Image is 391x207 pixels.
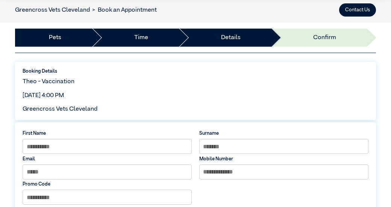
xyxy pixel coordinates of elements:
a: Details [221,33,241,42]
label: Mobile Number [199,155,368,163]
label: First Name [23,130,192,137]
span: [DATE] 4:00 PM [23,93,64,99]
span: Greencross Vets Cleveland [23,106,97,112]
a: Time [134,33,148,42]
label: Booking Details [23,68,368,75]
label: Surname [199,130,368,137]
nav: breadcrumb [15,6,157,15]
label: Email [23,155,192,163]
li: Book an Appointment [90,6,157,15]
button: Contact Us [339,3,376,17]
a: Pets [49,33,61,42]
span: Theo - Vaccination [23,79,74,85]
label: Promo Code [23,181,192,188]
a: Greencross Vets Cleveland [15,7,90,13]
